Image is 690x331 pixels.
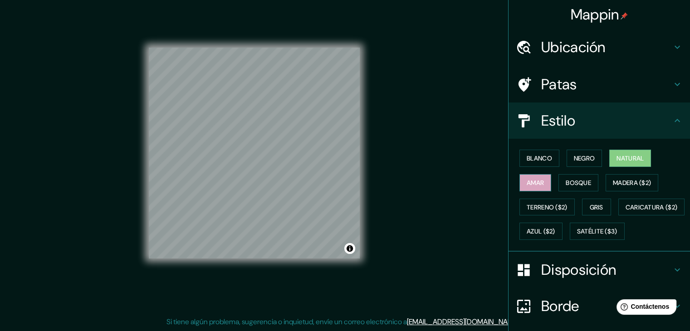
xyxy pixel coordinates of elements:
[566,179,591,187] font: Bosque
[527,179,544,187] font: Amar
[509,252,690,288] div: Disposición
[519,174,551,191] button: Amar
[407,317,519,326] a: [EMAIL_ADDRESS][DOMAIN_NAME]
[541,260,616,279] font: Disposición
[609,150,651,167] button: Natural
[527,228,555,236] font: Azul ($2)
[166,317,407,326] font: Si tiene algún problema, sugerencia o inquietud, envíe un correo electrónico a
[617,154,644,162] font: Natural
[509,29,690,65] div: Ubicación
[606,174,658,191] button: Madera ($2)
[590,203,603,211] font: Gris
[570,223,625,240] button: Satélite ($3)
[519,223,563,240] button: Azul ($2)
[541,75,577,94] font: Patas
[509,66,690,102] div: Patas
[609,296,680,321] iframe: Lanzador de widgets de ayuda
[626,203,678,211] font: Caricatura ($2)
[541,38,606,57] font: Ubicación
[149,48,360,258] canvas: Mapa
[541,111,575,130] font: Estilo
[527,203,568,211] font: Terreno ($2)
[558,174,598,191] button: Bosque
[574,154,595,162] font: Negro
[519,199,575,216] button: Terreno ($2)
[509,288,690,324] div: Borde
[571,5,619,24] font: Mappin
[567,150,602,167] button: Negro
[613,179,651,187] font: Madera ($2)
[509,102,690,139] div: Estilo
[344,243,355,254] button: Activar o desactivar atribución
[527,154,552,162] font: Blanco
[541,297,579,316] font: Borde
[577,228,617,236] font: Satélite ($3)
[519,150,559,167] button: Blanco
[621,12,628,19] img: pin-icon.png
[618,199,685,216] button: Caricatura ($2)
[582,199,611,216] button: Gris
